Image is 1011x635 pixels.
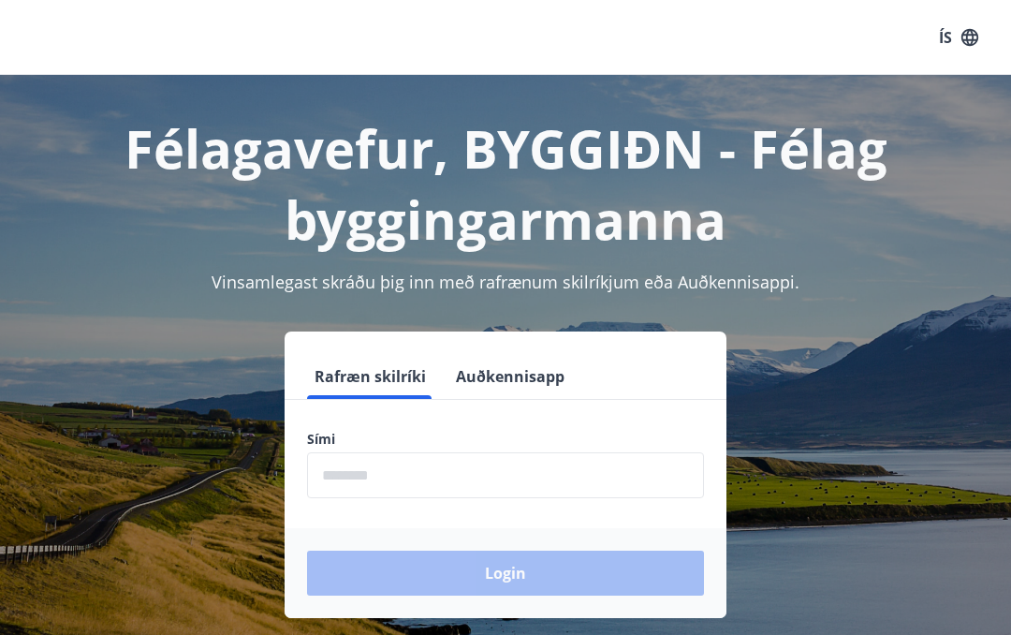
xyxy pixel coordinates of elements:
[307,354,433,399] button: Rafræn skilríki
[22,112,989,255] h1: Félagavefur, BYGGIÐN - Félag byggingarmanna
[307,430,704,449] label: Sími
[448,354,572,399] button: Auðkennisapp
[212,271,799,293] span: Vinsamlegast skráðu þig inn með rafrænum skilríkjum eða Auðkennisappi.
[929,21,989,54] button: ÍS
